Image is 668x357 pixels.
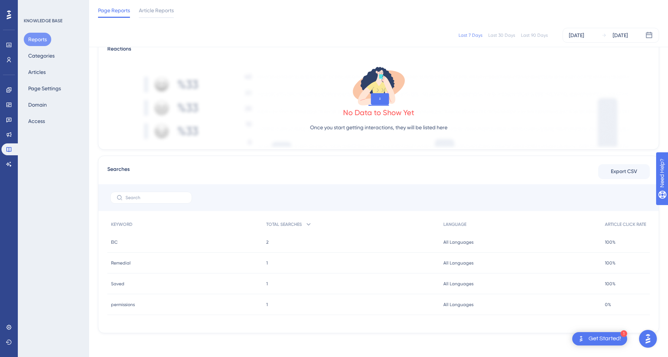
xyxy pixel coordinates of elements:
span: 100% [605,281,616,287]
span: 1 [266,260,268,266]
span: LANGUAGE [443,221,466,227]
div: Reactions [107,45,650,53]
span: 100% [605,260,616,266]
iframe: UserGuiding AI Assistant Launcher [637,328,659,350]
div: Open Get Started! checklist, remaining modules: 1 [572,332,627,345]
span: Saved [111,281,124,287]
span: Need Help? [17,2,46,11]
button: Export CSV [598,164,650,179]
button: Reports [24,33,51,46]
span: KEYWORD [111,221,133,227]
div: [DATE] [569,31,584,40]
div: Last 7 Days [459,32,482,38]
span: Export CSV [611,167,637,176]
div: No Data to Show Yet [343,107,414,118]
div: 1 [620,330,627,337]
span: 1 [266,302,268,308]
div: Get Started! [589,335,621,343]
button: Page Settings [24,82,65,95]
span: permissions [111,302,135,308]
img: launcher-image-alternative-text [577,334,586,343]
span: EIC [111,239,118,245]
div: Last 90 Days [521,32,548,38]
button: Articles [24,65,50,79]
input: Search [126,195,186,200]
span: Page Reports [98,6,130,15]
span: Article Reports [139,6,174,15]
button: Categories [24,49,59,62]
button: Access [24,114,49,128]
span: All Languages [443,281,473,287]
span: All Languages [443,260,473,266]
span: 100% [605,239,616,245]
span: 0% [605,302,611,308]
span: All Languages [443,239,473,245]
p: Once you start getting interactions, they will be listed here [310,123,447,132]
div: Last 30 Days [488,32,515,38]
span: Remedial [111,260,131,266]
span: 2 [266,239,268,245]
span: ARTICLE CLICK RATE [605,221,646,227]
span: Searches [107,165,130,178]
span: 1 [266,281,268,287]
div: KNOWLEDGE BASE [24,18,62,24]
button: Domain [24,98,51,111]
span: TOTAL SEARCHES [266,221,302,227]
div: [DATE] [613,31,628,40]
span: All Languages [443,302,473,308]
